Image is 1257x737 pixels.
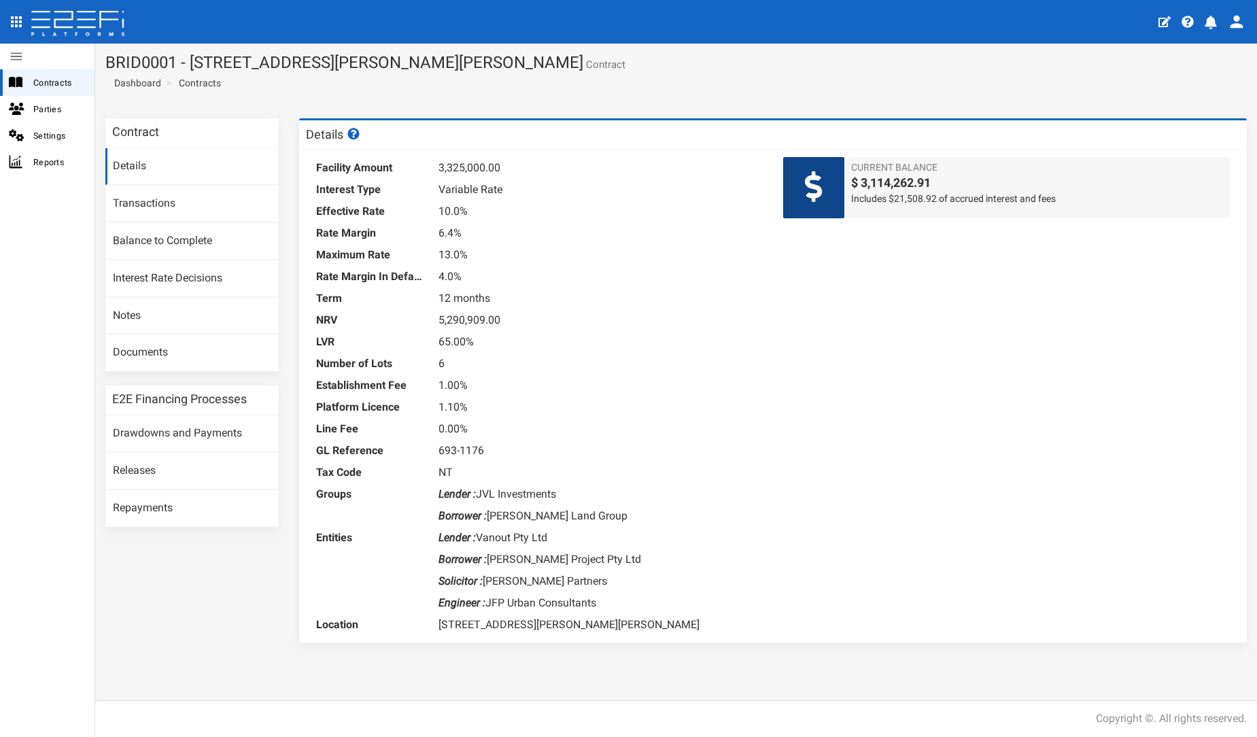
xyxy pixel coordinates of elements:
small: Contract [583,60,625,70]
h3: Details [306,128,362,141]
dt: Rate Margin In Default [316,266,425,288]
a: Documents [105,335,279,371]
dd: 13.0% [438,244,763,266]
h3: E2E Financing Processes [112,393,247,405]
dd: Variable Rate [438,179,763,201]
div: Copyright ©. All rights reserved. [1096,711,1247,727]
dt: Groups [316,483,425,505]
dt: Platform Licence [316,396,425,418]
span: $ 3,114,262.91 [851,174,1223,192]
dt: Rate Margin [316,222,425,244]
span: Current Balance [851,160,1223,174]
dt: Facility Amount [316,157,425,179]
dt: Term [316,288,425,309]
i: Engineer : [438,596,485,609]
dd: 1.00% [438,375,763,396]
dd: 4.0% [438,266,763,288]
a: Drawdowns and Payments [105,415,279,452]
a: Repayments [105,490,279,527]
a: Notes [105,298,279,335]
span: Parties [33,101,84,117]
dt: LVR [316,331,425,353]
dd: [STREET_ADDRESS][PERSON_NAME][PERSON_NAME] [438,614,763,636]
dd: 6.4% [438,222,763,244]
dd: 6 [438,353,763,375]
dd: JVL Investments [438,483,763,505]
i: Lender : [438,531,476,544]
span: Settings [33,128,84,143]
dd: [PERSON_NAME] Land Group [438,505,763,527]
i: Borrower : [438,509,487,522]
dd: [PERSON_NAME] Partners [438,570,763,592]
dd: Vanout Pty Ltd [438,527,763,549]
dd: 5,290,909.00 [438,309,763,331]
dd: 3,325,000.00 [438,157,763,179]
h1: BRID0001 - [STREET_ADDRESS][PERSON_NAME][PERSON_NAME] [105,54,1247,71]
dt: Establishment Fee [316,375,425,396]
dd: 12 months [438,288,763,309]
dt: Interest Type [316,179,425,201]
dd: 10.0% [438,201,763,222]
dt: Effective Rate [316,201,425,222]
a: Details [105,148,279,185]
dt: NRV [316,309,425,331]
a: Transactions [105,186,279,222]
dt: Tax Code [316,462,425,483]
dt: Number of Lots [316,353,425,375]
span: Dashboard [109,78,161,88]
i: Lender : [438,487,476,500]
dt: Line Fee [316,418,425,440]
dd: [PERSON_NAME] Project Pty Ltd [438,549,763,570]
span: Includes $21,508.92 of accrued interest and fees [851,192,1223,205]
dd: 693-1176 [438,440,763,462]
dt: Entities [316,527,425,549]
dd: 0.00% [438,418,763,440]
h3: Contract [112,126,159,138]
dd: NT [438,462,763,483]
dt: GL Reference [316,440,425,462]
dt: Location [316,614,425,636]
i: Borrower : [438,553,487,566]
dd: 65.00% [438,331,763,353]
a: Contracts [179,76,221,90]
dd: JFP Urban Consultants [438,592,763,614]
dt: Maximum Rate [316,244,425,266]
a: Releases [105,453,279,490]
i: Solicitor : [438,575,483,587]
dd: 1.10% [438,396,763,418]
a: Balance to Complete [105,223,279,260]
span: Contracts [33,75,84,90]
span: Reports [33,154,84,170]
a: Interest Rate Decisions [105,260,279,297]
a: Dashboard [109,76,161,90]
